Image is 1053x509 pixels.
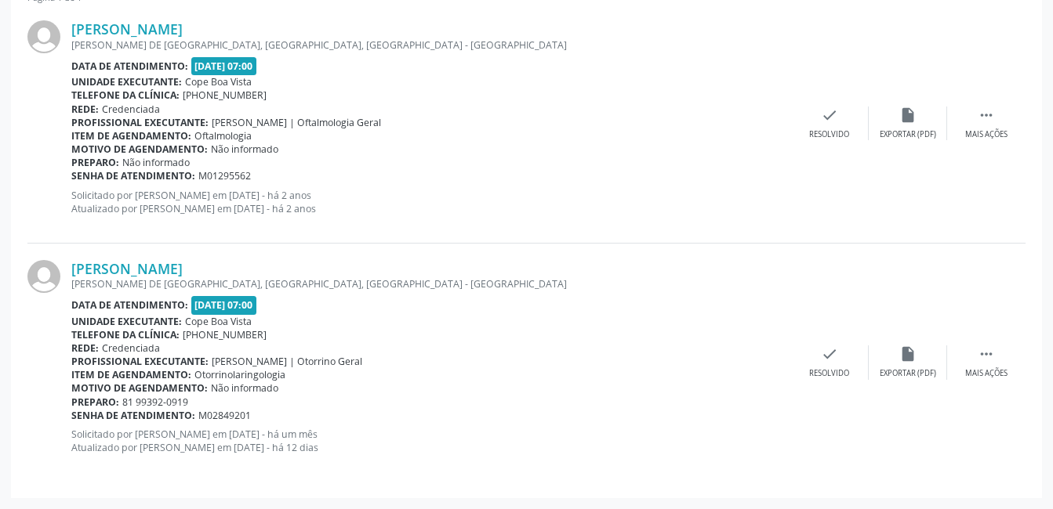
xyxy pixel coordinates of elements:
b: Rede: [71,341,99,355]
p: Solicitado por [PERSON_NAME] em [DATE] - há 2 anos Atualizado por [PERSON_NAME] em [DATE] - há 2 ... [71,189,790,215]
span: [PERSON_NAME] | Otorrino Geral [212,355,362,368]
span: Credenciada [102,103,160,116]
b: Unidade executante: [71,75,182,88]
div: Resolvido [809,129,849,140]
span: Não informado [211,381,278,395]
span: Não informado [211,143,278,156]
a: [PERSON_NAME] [71,260,183,277]
b: Telefone da clínica: [71,88,180,102]
b: Data de atendimento: [71,298,188,312]
span: M02849201 [198,409,251,422]
div: Resolvido [809,368,849,379]
span: Cope Boa Vista [185,315,252,328]
b: Profissional executante: [71,355,209,368]
b: Item de agendamento: [71,368,191,381]
span: Otorrinolaringologia [194,368,285,381]
span: [PHONE_NUMBER] [183,328,267,341]
div: Exportar (PDF) [880,368,936,379]
i: check [821,106,838,124]
b: Senha de atendimento: [71,409,195,422]
div: [PERSON_NAME] DE [GEOGRAPHIC_DATA], [GEOGRAPHIC_DATA], [GEOGRAPHIC_DATA] - [GEOGRAPHIC_DATA] [71,277,790,291]
b: Motivo de agendamento: [71,381,208,395]
b: Telefone da clínica: [71,328,180,341]
span: Não informado [122,156,190,169]
i: check [821,345,838,363]
span: [DATE] 07:00 [191,296,257,314]
b: Data de atendimento: [71,60,188,73]
i: insert_drive_file [899,345,917,363]
b: Profissional executante: [71,116,209,129]
b: Preparo: [71,395,119,409]
i: insert_drive_file [899,106,917,124]
span: [PERSON_NAME] | Oftalmologia Geral [212,116,381,129]
span: 81 99392-0919 [122,395,188,409]
b: Unidade executante: [71,315,182,328]
b: Motivo de agendamento: [71,143,208,156]
img: img [27,20,60,53]
b: Preparo: [71,156,119,169]
img: img [27,260,60,293]
span: Oftalmologia [194,129,252,143]
span: M01295562 [198,169,251,182]
p: Solicitado por [PERSON_NAME] em [DATE] - há um mês Atualizado por [PERSON_NAME] em [DATE] - há 12... [71,428,790,454]
div: Exportar (PDF) [880,129,936,140]
b: Senha de atendimento: [71,169,195,182]
a: [PERSON_NAME] [71,20,183,38]
div: [PERSON_NAME] DE [GEOGRAPHIC_DATA], [GEOGRAPHIC_DATA], [GEOGRAPHIC_DATA] - [GEOGRAPHIC_DATA] [71,38,790,52]
b: Rede: [71,103,99,116]
span: [DATE] 07:00 [191,57,257,75]
b: Item de agendamento: [71,129,191,143]
span: [PHONE_NUMBER] [183,88,267,102]
i:  [978,106,995,124]
span: Cope Boa Vista [185,75,252,88]
div: Mais ações [965,368,1008,379]
div: Mais ações [965,129,1008,140]
i:  [978,345,995,363]
span: Credenciada [102,341,160,355]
